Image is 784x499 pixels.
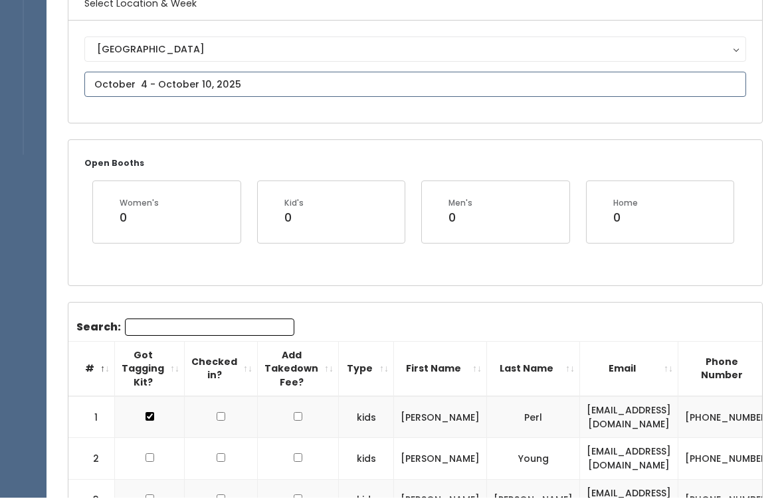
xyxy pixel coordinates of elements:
[678,440,779,481] td: [PHONE_NUMBER]
[394,440,487,481] td: [PERSON_NAME]
[185,343,258,398] th: Checked in?: activate to sort column ascending
[84,159,144,171] small: Open Booths
[97,44,734,58] div: [GEOGRAPHIC_DATA]
[120,199,159,211] div: Women's
[115,343,185,398] th: Got Tagging Kit?: activate to sort column ascending
[284,199,304,211] div: Kid's
[580,343,678,398] th: Email: activate to sort column ascending
[258,343,339,398] th: Add Takedown Fee?: activate to sort column ascending
[68,440,115,481] td: 2
[120,211,159,228] div: 0
[84,74,746,99] input: October 4 - October 10, 2025
[613,199,638,211] div: Home
[339,343,394,398] th: Type: activate to sort column ascending
[394,343,487,398] th: First Name: activate to sort column ascending
[487,398,580,440] td: Perl
[84,38,746,64] button: [GEOGRAPHIC_DATA]
[125,321,294,338] input: Search:
[284,211,304,228] div: 0
[448,211,472,228] div: 0
[487,440,580,481] td: Young
[580,440,678,481] td: [EMAIL_ADDRESS][DOMAIN_NAME]
[448,199,472,211] div: Men's
[68,343,115,398] th: #: activate to sort column descending
[394,398,487,440] td: [PERSON_NAME]
[339,398,394,440] td: kids
[76,321,294,338] label: Search:
[68,398,115,440] td: 1
[339,440,394,481] td: kids
[678,343,779,398] th: Phone Number: activate to sort column ascending
[613,211,638,228] div: 0
[678,398,779,440] td: [PHONE_NUMBER]
[487,343,580,398] th: Last Name: activate to sort column ascending
[580,398,678,440] td: [EMAIL_ADDRESS][DOMAIN_NAME]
